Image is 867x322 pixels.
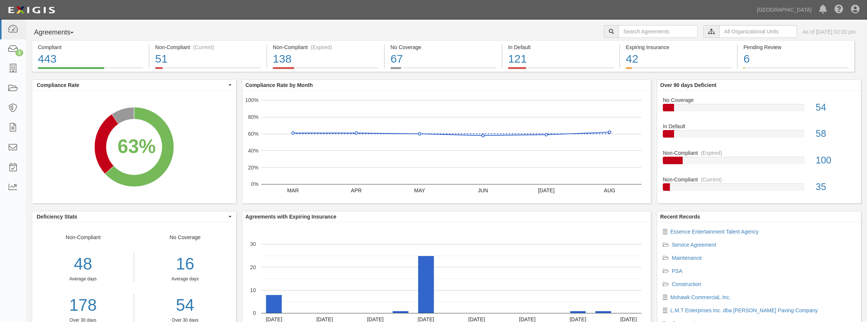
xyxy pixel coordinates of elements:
a: Compliant443 [32,67,149,73]
a: Non-Compliant(Current)35 [663,176,855,197]
div: 16 [140,252,230,276]
div: In Default [657,123,861,130]
div: Average days [32,276,134,282]
div: Pending Review [743,43,849,51]
div: 3 [15,49,23,56]
a: [GEOGRAPHIC_DATA] [753,2,815,17]
div: (Expired) [311,43,332,51]
div: 42 [626,51,731,67]
button: Deficiency Stats [32,211,236,222]
b: Compliance Rate by Month [245,82,313,88]
a: No Coverage54 [663,96,855,123]
div: 100 [810,154,861,167]
text: 30 [250,241,256,247]
div: 54 [810,101,861,114]
a: PSA [672,268,682,274]
text: 60% [248,131,259,137]
text: 0 [253,310,256,316]
div: 63% [118,133,156,160]
a: Maintenance [672,255,702,261]
a: Service Agreement [672,242,716,248]
a: Pending Review6 [738,67,855,73]
a: L.M.T Enterprises Inc. dba [PERSON_NAME] Paving Company [670,307,818,313]
div: (Current) [701,176,722,183]
text: 40% [248,148,259,154]
div: Non-Compliant (Expired) [273,43,378,51]
span: Deficiency Stats [37,213,227,220]
text: APR [351,187,362,193]
div: No Coverage [390,43,496,51]
div: Non-Compliant [657,149,861,157]
text: 20 [250,264,256,270]
text: 100% [245,97,259,103]
text: MAR [287,187,299,193]
div: Expiring Insurance [626,43,731,51]
div: In Default [508,43,614,51]
text: 10 [250,287,256,293]
a: In Default58 [663,123,855,149]
text: 80% [248,114,259,120]
div: 48 [32,252,134,276]
input: All Organizational Units [719,25,797,38]
a: No Coverage67 [385,67,502,73]
a: Non-Compliant(Current)51 [149,67,266,73]
input: Search Agreements [619,25,698,38]
a: 54 [140,294,230,317]
div: Compliant [38,43,143,51]
div: As of [DATE] 02:20 pm [803,28,856,36]
div: (Current) [193,43,214,51]
div: 58 [810,127,861,141]
text: AUG [604,187,615,193]
i: Help Center - Complianz [834,5,843,14]
a: Mohawk Commercial, Inc. [670,294,731,300]
a: Expiring Insurance42 [620,67,737,73]
b: Recent Records [660,214,700,220]
svg: A chart. [32,91,236,203]
text: JUN [478,187,488,193]
div: Non-Compliant [657,176,861,183]
button: Compliance Rate [32,80,236,90]
div: No Coverage [657,96,861,104]
b: Over 90 days Deficient [660,82,716,88]
div: 443 [38,51,143,67]
a: Non-Compliant(Expired)100 [663,149,855,176]
b: Agreements with Expiring Insurance [245,214,336,220]
div: 67 [390,51,496,67]
svg: A chart. [242,91,651,203]
div: 6 [743,51,849,67]
text: 0% [251,181,259,187]
div: Non-Compliant (Current) [155,43,261,51]
a: Construction [672,281,701,287]
img: logo-5460c22ac91f19d4615b14bd174203de0afe785f0fc80cf4dbbc73dc1793850b.png [6,3,57,17]
a: Essence Entertainment Talent Agency [670,229,759,235]
text: MAY [414,187,425,193]
button: Agreements [32,25,88,40]
a: In Default121 [502,67,619,73]
a: 178 [32,294,134,317]
div: 121 [508,51,614,67]
div: 51 [155,51,261,67]
text: 20% [248,164,259,170]
a: Non-Compliant(Expired)138 [267,67,384,73]
div: Average days [140,276,230,282]
span: Compliance Rate [37,81,227,89]
text: [DATE] [538,187,555,193]
div: (Expired) [701,149,722,157]
div: 138 [273,51,378,67]
div: 35 [810,180,861,194]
